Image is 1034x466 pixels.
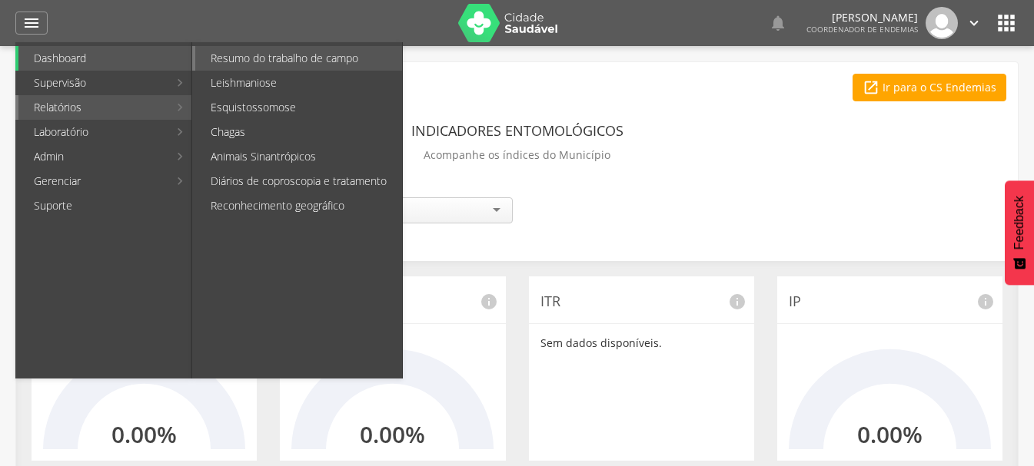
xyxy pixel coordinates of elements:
[806,24,918,35] span: Coordenador de Endemias
[966,15,982,31] i: 
[966,7,982,39] a: 
[769,7,787,39] a: 
[424,144,610,166] p: Acompanhe os índices do Município
[480,292,498,311] i: info
[806,12,918,23] p: [PERSON_NAME]
[18,95,168,120] a: Relatórios
[360,421,425,447] h2: 0.00%
[18,144,168,169] a: Admin
[540,292,743,312] p: ITR
[111,421,177,447] h2: 0.00%
[411,117,623,144] header: Indicadores Entomológicos
[789,292,991,312] p: IP
[540,335,743,351] p: Sem dados disponíveis.
[728,292,746,311] i: info
[195,95,402,120] a: Esquistossomose
[195,169,402,193] a: Diários de coproscopia e tratamento
[195,193,402,218] a: Reconhecimento geográfico
[994,11,1019,35] i: 
[195,71,402,95] a: Leishmaniose
[18,46,191,71] a: Dashboard
[22,14,41,32] i: 
[769,14,787,32] i: 
[18,120,168,144] a: Laboratório
[976,292,995,311] i: info
[195,120,402,144] a: Chagas
[18,71,168,95] a: Supervisão
[15,12,48,35] a: 
[1005,180,1034,285] button: Feedback - Mostrar pesquisa
[18,169,168,193] a: Gerenciar
[857,421,923,447] h2: 0.00%
[18,193,191,218] a: Suporte
[853,74,1006,101] a: Ir para o CS Endemias
[863,79,879,96] i: 
[195,144,402,169] a: Animais Sinantrópicos
[1012,196,1026,250] span: Feedback
[195,46,402,71] a: Resumo do trabalho de campo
